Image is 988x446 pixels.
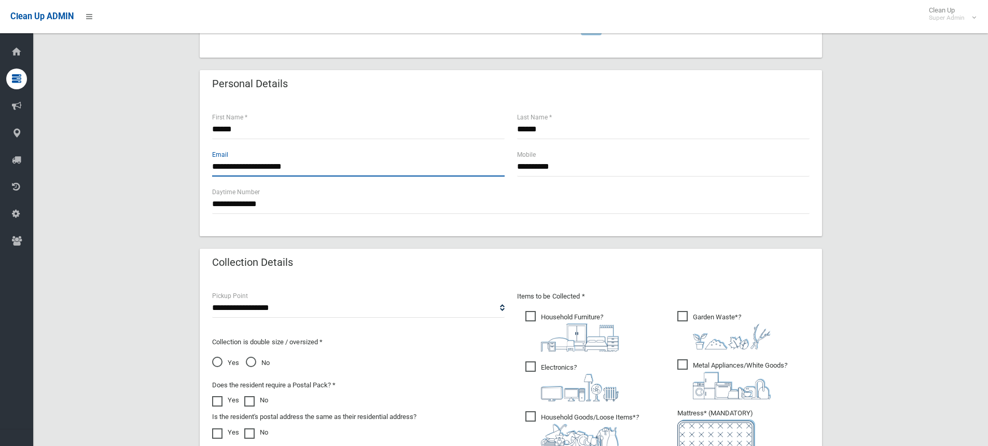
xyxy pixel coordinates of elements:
label: Yes [212,426,239,439]
label: No [244,394,268,407]
img: 36c1b0289cb1767239cdd3de9e694f19.png [693,372,771,399]
span: Electronics [525,361,619,401]
p: Items to be Collected * [517,290,810,303]
span: Clean Up [924,6,975,22]
i: ? [693,361,787,399]
span: Yes [212,357,239,369]
img: aa9efdbe659d29b613fca23ba79d85cb.png [541,323,619,352]
header: Collection Details [200,252,305,273]
label: Yes [212,394,239,407]
p: Collection is double size / oversized * [212,336,505,348]
label: No [244,426,268,439]
i: ? [541,313,619,352]
span: No [246,357,270,369]
span: Household Furniture [525,311,619,352]
label: Is the resident's postal address the same as their residential address? [212,411,416,423]
img: 394712a680b73dbc3d2a6a3a7ffe5a07.png [541,374,619,401]
span: Garden Waste* [677,311,771,349]
i: ? [541,363,619,401]
span: Metal Appliances/White Goods [677,359,787,399]
label: Does the resident require a Postal Pack? * [212,379,336,391]
span: Clean Up ADMIN [10,11,74,21]
header: Personal Details [200,74,300,94]
img: 4fd8a5c772b2c999c83690221e5242e0.png [693,323,771,349]
small: Super Admin [929,14,965,22]
i: ? [693,313,771,349]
